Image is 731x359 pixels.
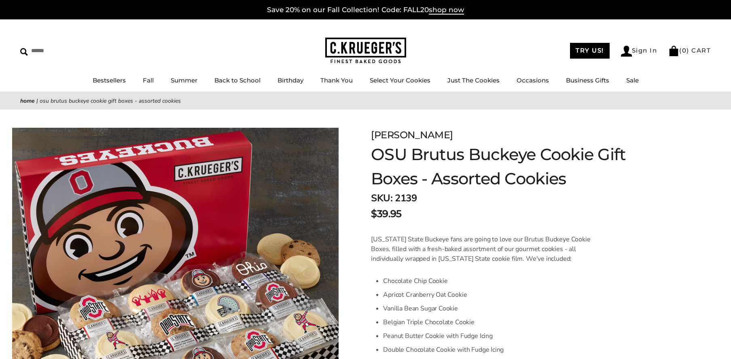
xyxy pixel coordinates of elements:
a: Summer [171,76,197,84]
li: Chocolate Chip Cookie [383,274,592,288]
a: Select Your Cookies [370,76,430,84]
a: (0) CART [668,46,711,54]
span: 2139 [395,192,417,205]
nav: breadcrumbs [20,96,711,106]
a: Fall [143,76,154,84]
a: Thank You [320,76,353,84]
li: Belgian Triple Chocolate Cookie [383,315,592,329]
img: Account [621,46,632,57]
a: TRY US! [570,43,610,59]
h1: OSU Brutus Buckeye Cookie Gift Boxes - Assorted Cookies [371,142,629,191]
img: Bag [668,46,679,56]
span: | [36,97,38,105]
span: shop now [429,6,464,15]
li: Double Chocolate Cookie with Fudge Icing [383,343,592,357]
a: Sale [626,76,639,84]
li: Peanut Butter Cookie with Fudge Icing [383,329,592,343]
a: Home [20,97,35,105]
li: Vanilla Bean Sugar Cookie [383,302,592,315]
div: [PERSON_NAME] [371,128,629,142]
a: Just The Cookies [447,76,500,84]
input: Search [20,44,117,57]
span: 0 [682,46,687,54]
a: Occasions [517,76,549,84]
span: OSU Brutus Buckeye Cookie Gift Boxes - Assorted Cookies [40,97,181,105]
a: Birthday [278,76,303,84]
span: $39.95 [371,207,401,221]
strong: SKU: [371,192,392,205]
li: Apricot Cranberry Oat Cookie [383,288,592,302]
p: [US_STATE] State Buckeye fans are going to love our Brutus Buckeye Cookie Boxes, filled with a fr... [371,234,592,264]
img: C.KRUEGER'S [325,38,406,64]
a: Save 20% on our Fall Collection! Code: FALL20shop now [267,6,464,15]
a: Back to School [214,76,261,84]
a: Bestsellers [93,76,126,84]
img: Search [20,48,28,56]
a: Business Gifts [566,76,609,84]
a: Sign In [621,46,657,57]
